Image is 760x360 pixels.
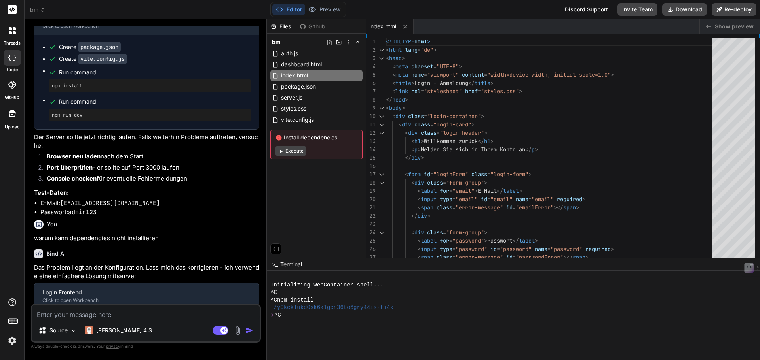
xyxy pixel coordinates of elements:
[421,146,525,153] span: Melden Sie sich in Ihrem Konto an
[366,162,376,170] div: 16
[280,82,317,91] span: package.json
[617,3,657,16] button: Invite Team
[715,23,754,30] span: Show preview
[421,187,437,194] span: label
[418,187,421,194] span: <
[440,196,452,203] span: type
[414,146,418,153] span: p
[52,83,248,89] pre: npm install
[414,179,424,186] span: div
[366,79,376,87] div: 6
[475,187,478,194] span: >
[405,171,408,178] span: <
[386,55,389,62] span: <
[296,23,329,30] div: Github
[456,204,503,211] span: "error-message"
[280,260,302,268] span: Terminal
[366,220,376,228] div: 23
[497,245,500,253] span: =
[421,204,433,211] span: span
[484,179,487,186] span: >
[34,234,259,243] p: warum kann dependencies nicht installieren
[42,297,238,303] div: Click to open Workbench
[4,40,21,47] label: threads
[503,187,519,194] span: label
[392,96,405,103] span: head
[395,79,411,87] span: title
[516,204,554,211] span: "emailError"
[408,129,418,136] span: div
[116,272,134,280] code: serve
[427,229,443,236] span: class
[554,204,563,211] span: ></
[424,71,427,78] span: =
[369,23,396,30] span: index.html
[366,245,376,253] div: 26
[414,138,421,145] span: h1
[421,245,437,253] span: input
[280,60,323,69] span: dashboard.html
[411,88,421,95] span: rel
[418,212,427,219] span: div
[452,204,456,211] span: =
[47,221,57,228] h6: You
[443,179,446,186] span: =
[490,196,513,203] span: "email"
[506,204,513,211] span: id
[366,129,376,137] div: 12
[418,204,421,211] span: <
[516,88,519,95] span: "
[471,171,487,178] span: class
[280,104,307,113] span: styles.css
[484,71,487,78] span: =
[411,229,414,236] span: <
[430,171,433,178] span: =
[513,254,516,261] span: =
[408,113,424,120] span: class
[366,253,376,262] div: 27
[446,229,484,236] span: "form-group"
[414,38,427,45] span: html
[366,145,376,154] div: 14
[449,237,452,244] span: =
[535,237,538,244] span: >
[267,23,296,30] div: Files
[366,54,376,62] div: 3
[399,121,402,128] span: <
[392,71,395,78] span: <
[411,79,414,87] span: >
[421,196,437,203] span: input
[5,124,20,130] label: Upload
[459,63,462,70] span: >
[392,88,395,95] span: <
[437,129,440,136] span: =
[366,179,376,187] div: 18
[475,79,490,87] span: title
[456,245,487,253] span: "password"
[427,71,459,78] span: "viewport"
[424,171,430,178] span: id
[433,121,471,128] span: "login-card"
[585,245,611,253] span: required
[535,146,538,153] span: >
[443,229,446,236] span: =
[96,326,155,334] p: [PERSON_NAME] 4 S..
[49,326,68,334] p: Source
[532,146,535,153] span: p
[468,79,475,87] span: </
[519,88,522,95] span: >
[490,79,494,87] span: >
[551,245,582,253] span: "password"
[376,112,387,121] div: Click to collapse the range.
[484,138,490,145] span: h1
[585,254,589,261] span: >
[5,94,19,101] label: GitHub
[662,3,707,16] button: Download
[366,237,376,245] div: 25
[516,196,528,203] span: name
[389,46,402,53] span: html
[471,121,475,128] span: >
[481,88,484,95] span: "
[557,196,582,203] span: required
[366,212,376,220] div: 22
